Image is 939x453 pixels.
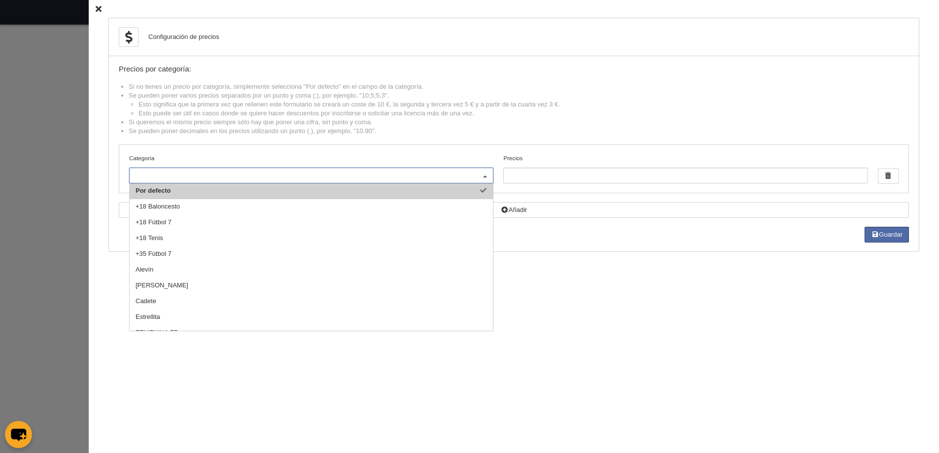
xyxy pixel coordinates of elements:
[136,234,163,242] span: +18 Tenis
[503,154,868,183] label: Precios
[129,127,909,136] li: Se pueden poner decimales en los precios utilizando un punto (.), por ejemplo, "10.90".
[129,154,493,163] label: Categoría
[136,218,172,226] span: +18 Fútbol 7
[136,250,172,257] span: +35 Fútbol 7
[136,297,156,305] span: Cadete
[96,6,102,12] i: Cerrar
[129,118,909,127] li: Si queremos el mismo precio siempre sólo hay que poner una cifra, sin punto y coma.
[865,227,909,243] button: Guardar
[129,91,909,118] li: Se pueden poner varios precios separados por un punto y coma (;), por ejemplo, "10;5;5;3".
[136,266,153,273] span: Alevín
[119,202,909,218] button: Añadir
[119,65,909,73] div: Precios por categoría:
[136,203,180,210] span: +18 Baloncesto
[139,100,909,109] li: Esto significa que la primera vez que rellenen este formulario se creará un coste de 10 €, la seg...
[5,421,32,448] button: chat-button
[139,109,909,118] li: Esto puede ser útil en casos donde se quiere hacer descuentos por inscribirse o solicitar una lic...
[129,82,909,91] li: Si no tienes un precio por categoría, simplemente selecciona "Por defecto" en el campo de la cate...
[503,168,868,183] input: Precios
[136,187,171,194] span: Por defecto
[148,33,219,41] div: Configuración de precios
[136,281,188,289] span: [PERSON_NAME]
[136,329,177,336] span: FEMENINA F7
[136,313,160,320] span: Estrellita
